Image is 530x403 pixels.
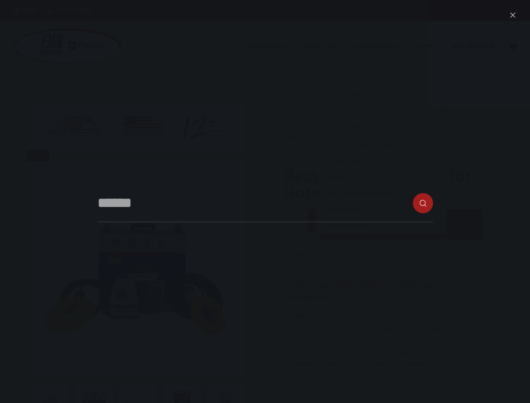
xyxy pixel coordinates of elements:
[243,21,299,71] a: Industries
[220,169,237,186] a: View full-screen image gallery
[320,120,446,136] a: Industrial Heaters
[320,169,446,185] a: Air Movers
[320,153,446,169] a: Bed Bug Steamers
[316,250,320,256] span: $
[283,249,314,258] bdi: 2,549.00
[283,152,328,158] div: Rated 5.00 out of 5
[320,104,446,120] a: Training
[7,3,32,29] button: Open LiveChat chat widget
[511,8,517,14] button: Search
[320,218,446,234] a: Additional Products
[350,21,411,71] a: Information
[283,152,289,165] span: 3
[283,311,483,393] p: The BBHD12 Bed Bug Heater is the best bed bug heater for hotels and motels in [GEOGRAPHIC_DATA]. ...
[320,136,446,152] a: Thermal Remediation Trucks
[446,21,499,71] a: Our Reviews
[305,120,386,129] a: Electric Bed Bug Heaters
[320,88,446,104] a: Propane Bed Bug Heaters
[26,150,49,162] span: SALE
[299,21,349,71] a: About Us
[320,71,446,87] a: Electric Bed Bug Heaters
[316,250,344,256] bdi: 3,067.00
[283,280,454,302] strong: Used in over 4,000 hotels for bed bug heat treatment!
[13,28,123,65] img: Prevsol/Bed Bug Heat Doctor
[283,119,483,142] nav: Breadcrumb
[320,201,446,217] a: Bed Bug Sprays
[283,120,303,129] a: Home
[243,21,499,71] nav: Primary
[283,152,328,203] span: Rated out of 5 based on customer ratings
[283,209,316,233] input: Product quantity
[320,186,446,201] a: Odor Elimination/Restoration
[283,249,287,258] span: $
[283,167,483,201] h1: Best Bed Bug Heater for Hotels – BBHD12
[411,21,446,71] a: Shop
